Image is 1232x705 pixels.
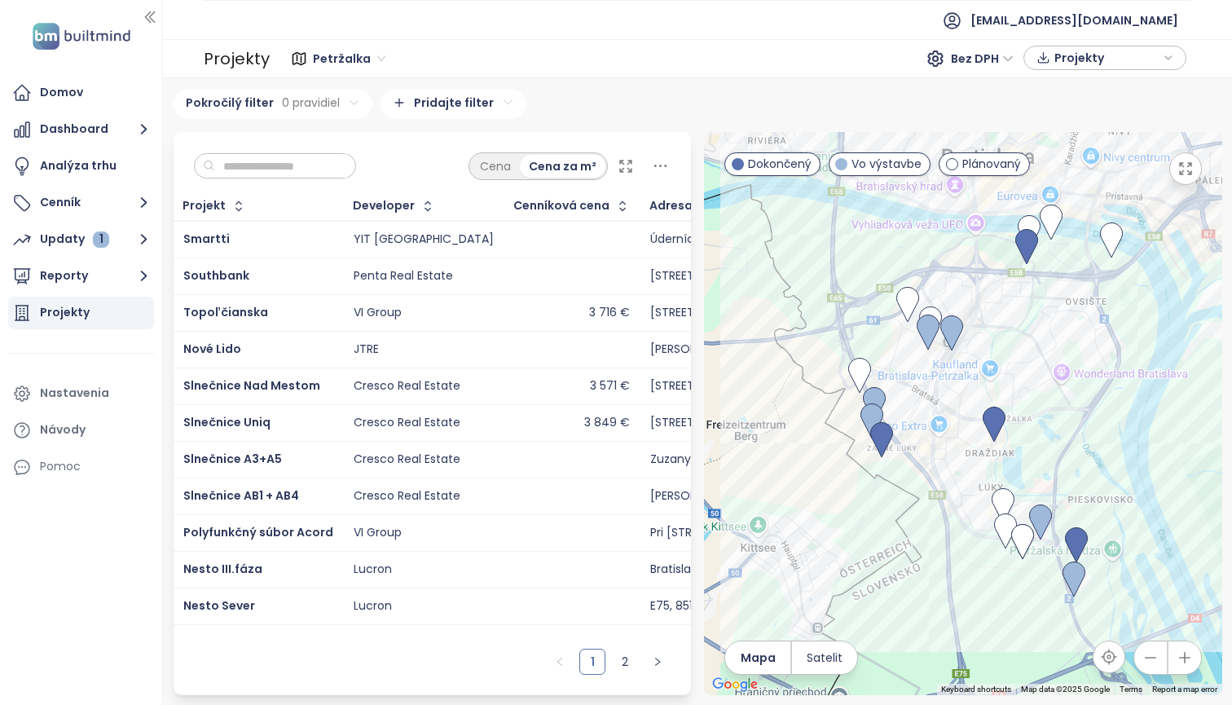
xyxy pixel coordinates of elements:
div: Analýza trhu [40,156,117,176]
div: Pokročilý filter [174,89,372,119]
div: Pomoc [40,456,81,477]
div: Cenníková cena [513,200,609,211]
a: Report a map error [1152,685,1217,694]
div: Penta Real Estate [354,269,453,284]
li: Predchádzajúca strana [547,649,573,675]
button: Cenník [8,187,154,219]
a: Topoľčianska [183,304,268,320]
button: Updaty 1 [8,223,154,256]
span: Satelit [807,649,843,667]
div: Údernícka 2712/24, 851 01 [GEOGRAPHIC_DATA], [GEOGRAPHIC_DATA] [650,232,1040,247]
a: Nesto Sever [183,597,255,614]
button: Mapa [725,641,790,674]
div: Cresco Real Estate [354,379,460,394]
span: [EMAIL_ADDRESS][DOMAIN_NAME] [970,1,1178,40]
a: Slnečnice Nad Mestom [183,377,320,394]
div: Adresa [649,200,693,211]
a: Terms (opens in new tab) [1120,685,1142,694]
a: Nesto III.fáza [183,561,262,577]
div: Bratislava-[STREET_ADDRESS] [650,562,816,577]
a: Southbank [183,267,249,284]
span: Map data ©2025 Google [1021,685,1110,694]
div: Cresco Real Estate [354,416,460,430]
div: Lucron [354,562,392,577]
a: Polyfunkčný súbor Acord [183,524,333,540]
div: Zuzany [STREET_ADDRESS] [650,452,799,467]
div: [STREET_ADDRESS] [650,306,755,320]
button: Keyboard shortcuts [941,684,1011,695]
span: Dokončený [748,155,812,173]
div: [STREET_ADDRESS] [650,379,755,394]
div: VI Group [354,306,402,320]
span: Mapa [741,649,776,667]
div: Návody [40,420,86,440]
a: Návody [8,414,154,447]
a: Projekty [8,297,154,329]
div: 1 [93,231,109,248]
a: Open this area in Google Maps (opens a new window) [708,674,762,695]
div: Developer [353,200,415,211]
span: Bez DPH [951,46,1014,71]
button: left [547,649,573,675]
span: Projekty [1054,46,1159,70]
li: 1 [579,649,605,675]
div: [PERSON_NAME] Dvor, 851 07 [GEOGRAPHIC_DATA]-[GEOGRAPHIC_DATA], [GEOGRAPHIC_DATA] [650,489,1185,504]
span: right [653,657,662,667]
div: Pomoc [8,451,154,483]
div: Nastavenia [40,383,109,403]
div: Projekty [204,42,270,75]
div: Pridajte filter [381,89,526,119]
a: Analýza trhu [8,150,154,183]
button: Satelit [792,641,857,674]
div: Pri [STREET_ADDRESS] [650,526,772,540]
a: 1 [580,650,605,674]
a: Smartti [183,231,230,247]
a: Slnečnice AB1 + AB4 [183,487,299,504]
div: Updaty [40,229,109,249]
img: Google [708,674,762,695]
div: Domov [40,82,83,103]
div: 3 571 € [590,379,630,394]
div: Cena [471,155,520,178]
div: YIT [GEOGRAPHIC_DATA] [354,232,494,247]
img: logo [28,20,135,53]
a: Domov [8,77,154,109]
li: 2 [612,649,638,675]
div: Cresco Real Estate [354,489,460,504]
span: 0 pravidiel [282,94,340,112]
span: Slnečnice Uniq [183,414,271,430]
div: Lucron [354,599,392,614]
a: Slnečnice A3+A5 [183,451,282,467]
div: E75, 851 01 [GEOGRAPHIC_DATA]-[GEOGRAPHIC_DATA], [GEOGRAPHIC_DATA] [650,599,1081,614]
div: 3 716 € [589,306,630,320]
div: 3 849 € [584,416,630,430]
button: Reporty [8,260,154,293]
div: button [1032,46,1177,70]
a: 2 [613,650,637,674]
li: Nasledujúca strana [645,649,671,675]
a: Nové Lido [183,341,241,357]
div: JTRE [354,342,379,357]
div: [PERSON_NAME][STREET_ADDRESS] [650,342,845,357]
span: Vo výstavbe [851,155,922,173]
div: Cresco Real Estate [354,452,460,467]
button: right [645,649,671,675]
div: Projekt [183,200,226,211]
div: [STREET_ADDRESS] [650,416,755,430]
span: left [555,657,565,667]
div: Projekty [40,302,90,323]
span: Plánovaný [962,155,1021,173]
button: Dashboard [8,113,154,146]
